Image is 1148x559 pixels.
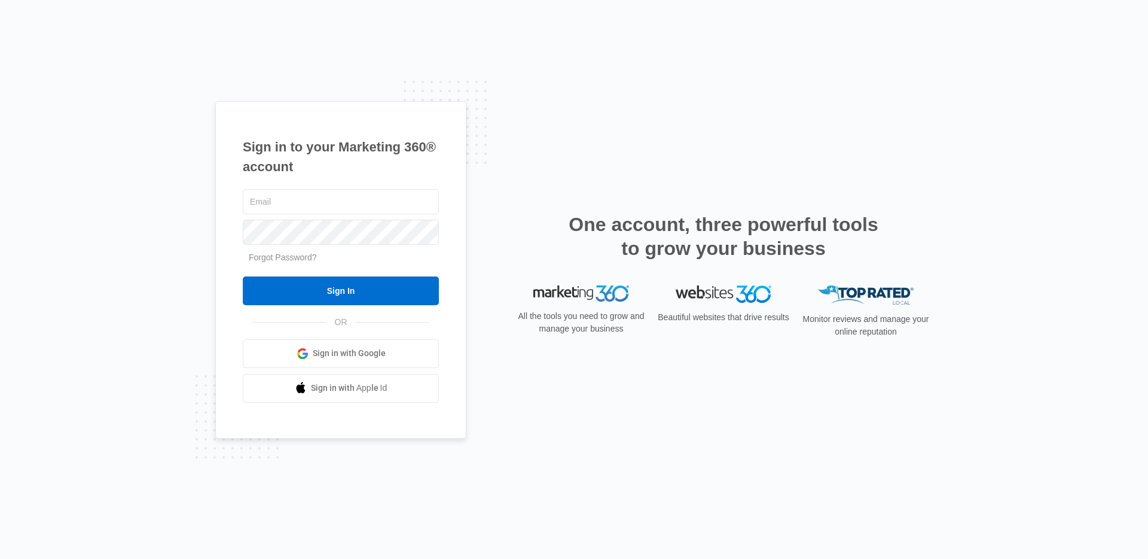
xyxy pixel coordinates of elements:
[514,310,648,335] p: All the tools you need to grow and manage your business
[533,285,629,302] img: Marketing 360
[818,285,914,305] img: Top Rated Local
[311,382,387,394] span: Sign in with Apple Id
[565,212,882,260] h2: One account, three powerful tools to grow your business
[799,313,933,338] p: Monitor reviews and manage your online reputation
[243,339,439,368] a: Sign in with Google
[243,374,439,403] a: Sign in with Apple Id
[326,316,356,329] span: OR
[676,285,771,303] img: Websites 360
[313,347,386,360] span: Sign in with Google
[657,311,790,324] p: Beautiful websites that drive results
[243,137,439,177] h1: Sign in to your Marketing 360® account
[243,277,439,305] input: Sign In
[243,189,439,214] input: Email
[249,253,317,262] a: Forgot Password?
